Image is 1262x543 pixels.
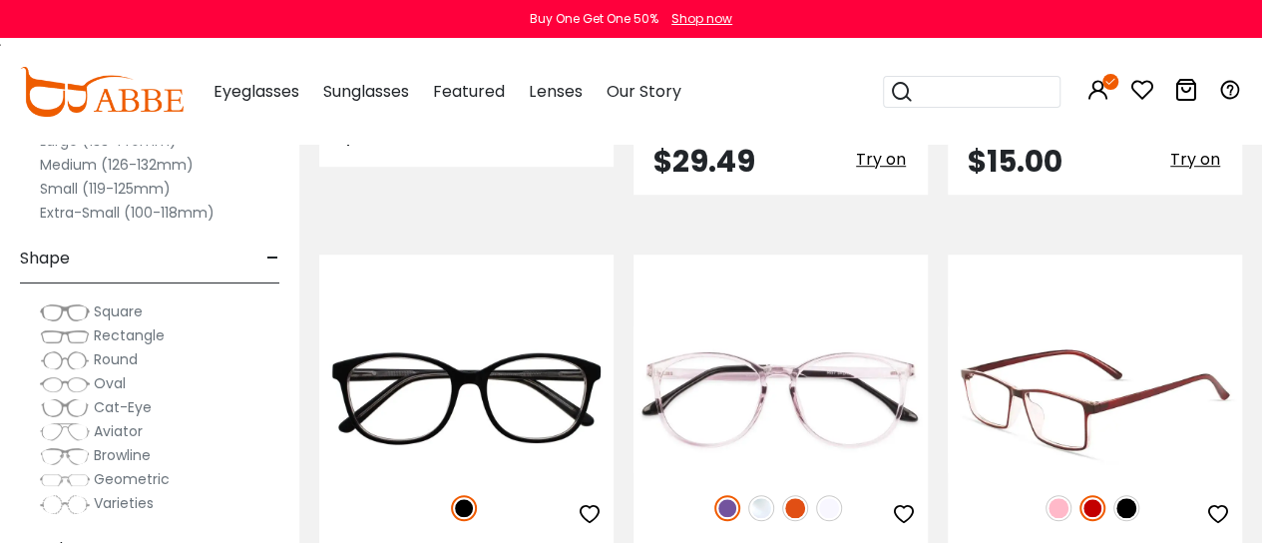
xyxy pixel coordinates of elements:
img: Clear [748,495,774,521]
span: $29.49 [653,140,755,183]
span: - [266,235,279,282]
img: Round.png [40,350,90,370]
label: Extra-Small (100-118mm) [40,201,214,225]
span: Try on [1170,148,1220,171]
img: Purple [714,495,740,521]
img: Pink [1046,495,1071,521]
button: Try on [1164,147,1226,173]
button: Try on [850,147,912,173]
span: Varieties [94,493,154,513]
span: Geometric [94,469,170,489]
span: Browline [94,445,151,465]
span: Round [94,349,138,369]
label: Small (119-125mm) [40,177,171,201]
img: Orange [782,495,808,521]
span: Shape [20,235,70,282]
img: Varieties.png [40,494,90,515]
span: Sunglasses [323,80,409,103]
div: Buy One Get One 50% [530,10,658,28]
span: Lenses [529,80,582,103]
a: Shop now [661,10,732,27]
img: Browline.png [40,446,90,466]
img: Cat-Eye.png [40,398,90,418]
span: Our Story [606,80,680,103]
label: Medium (126-132mm) [40,153,194,177]
span: Oval [94,373,126,393]
img: Black Bolivia - Acetate ,Universal Bridge Fit [319,326,614,473]
span: Aviator [94,421,143,441]
img: Black [451,495,477,521]
span: Square [94,301,143,321]
img: Red [1079,495,1105,521]
img: Black [1113,495,1139,521]
img: Oval.png [40,374,90,394]
img: Aviator.png [40,422,90,442]
img: Square.png [40,302,90,322]
span: Cat-Eye [94,397,152,417]
span: Featured [433,80,505,103]
img: Rectangle.png [40,326,90,346]
img: Geometric.png [40,470,90,490]
span: Rectangle [94,325,165,345]
img: Black Eliana - TR ,Light Weight [948,326,1242,473]
span: Eyeglasses [213,80,299,103]
img: Purple Hailey - TR ,Universal Bridge Fit [633,326,928,473]
div: Shop now [671,10,732,28]
img: Translucent [816,495,842,521]
span: $15.00 [968,140,1062,183]
span: Try on [856,148,906,171]
img: abbeglasses.com [20,67,184,117]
